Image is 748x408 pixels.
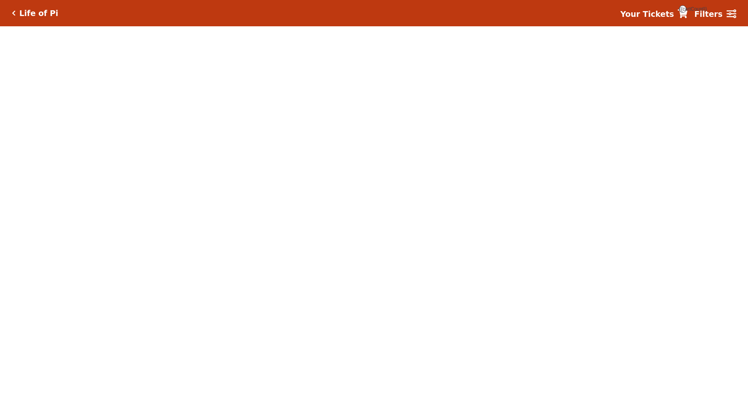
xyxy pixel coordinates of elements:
a: Your Tickets {{cartCount}} [620,8,688,20]
a: Click here to go back to filters [12,10,16,16]
a: Filters [694,8,736,20]
strong: Filters [694,9,723,18]
span: {{cartCount}} [679,5,686,13]
h5: Life of Pi [19,9,58,18]
strong: Your Tickets [620,9,674,18]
